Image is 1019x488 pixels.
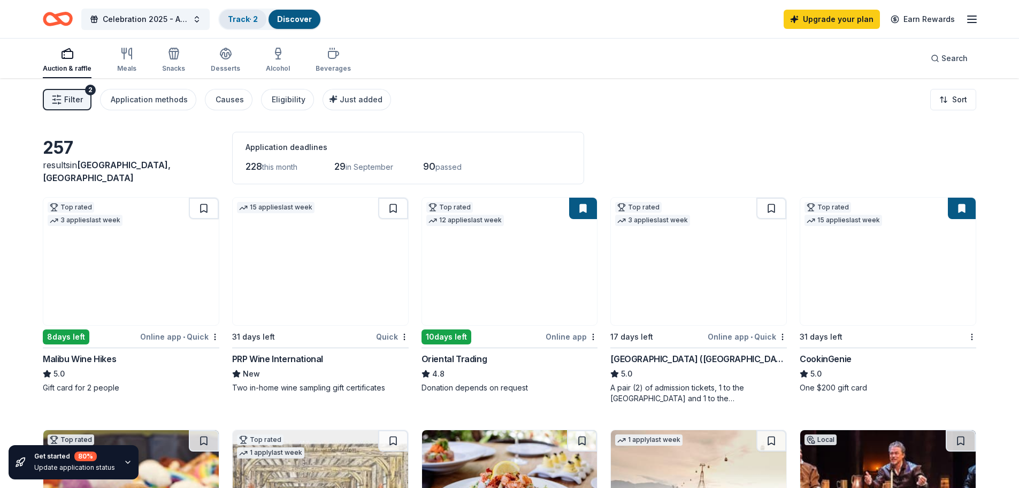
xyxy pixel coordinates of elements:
[800,197,976,393] a: Image for CookinGenieTop rated15 applieslast week31 days leftCookinGenie5.0One $200 gift card
[610,382,787,404] div: A pair (2) of admission tickets, 1 to the [GEOGRAPHIC_DATA] and 1 to the [GEOGRAPHIC_DATA]
[615,202,662,213] div: Top rated
[546,330,597,343] div: Online app
[43,6,73,32] a: Home
[615,434,683,446] div: 1 apply last week
[805,202,851,213] div: Top rated
[218,9,321,30] button: Track· 2Discover
[340,95,382,104] span: Just added
[48,202,94,213] div: Top rated
[48,434,94,445] div: Top rated
[237,434,284,445] div: Top rated
[117,64,136,73] div: Meals
[611,198,786,325] img: Image for Hollywood Wax Museum (Hollywood)
[232,331,275,343] div: 31 days left
[323,89,391,110] button: Just added
[316,43,351,78] button: Beverages
[43,64,91,73] div: Auction & raffle
[922,48,976,69] button: Search
[205,89,252,110] button: Causes
[435,162,462,171] span: passed
[952,93,967,106] span: Sort
[615,215,690,226] div: 3 applies last week
[422,198,597,325] img: Image for Oriental Trading
[74,452,97,461] div: 80 %
[85,85,96,95] div: 2
[610,197,787,404] a: Image for Hollywood Wax Museum (Hollywood)Top rated3 applieslast week17 days leftOnline app•Quick...
[262,162,297,171] span: this month
[750,333,753,341] span: •
[43,329,89,344] div: 8 days left
[810,367,822,380] span: 5.0
[43,352,116,365] div: Malibu Wine Hikes
[103,13,188,26] span: Celebration 2025 - AAPA
[277,14,312,24] a: Discover
[43,43,91,78] button: Auction & raffle
[140,330,219,343] div: Online app Quick
[272,93,305,106] div: Eligibility
[346,162,393,171] span: in September
[423,161,435,172] span: 90
[43,160,171,183] span: [GEOGRAPHIC_DATA], [GEOGRAPHIC_DATA]
[216,93,244,106] div: Causes
[43,89,91,110] button: Filter2
[48,215,122,226] div: 3 applies last week
[884,10,961,29] a: Earn Rewards
[621,367,632,380] span: 5.0
[246,161,262,172] span: 228
[53,367,65,380] span: 5.0
[233,198,408,325] img: Image for PRP Wine International
[334,161,346,172] span: 29
[43,197,219,393] a: Image for Malibu Wine HikesTop rated3 applieslast week8days leftOnline app•QuickMalibu Wine Hikes...
[232,382,409,393] div: Two in-home wine sampling gift certificates
[43,159,219,184] div: results
[43,160,171,183] span: in
[805,434,837,445] div: Local
[43,137,219,159] div: 257
[432,367,445,380] span: 4.8
[941,52,968,65] span: Search
[422,197,598,393] a: Image for Oriental TradingTop rated12 applieslast week10days leftOnline appOriental Trading4.8Don...
[237,447,304,459] div: 1 apply last week
[162,43,185,78] button: Snacks
[426,215,504,226] div: 12 applies last week
[610,331,653,343] div: 17 days left
[800,352,852,365] div: CookinGenie
[81,9,210,30] button: Celebration 2025 - AAPA
[800,382,976,393] div: One $200 gift card
[237,202,315,213] div: 15 applies last week
[43,382,219,393] div: Gift card for 2 people
[43,198,219,325] img: Image for Malibu Wine Hikes
[805,215,882,226] div: 15 applies last week
[784,10,880,29] a: Upgrade your plan
[422,382,598,393] div: Donation depends on request
[211,64,240,73] div: Desserts
[111,93,188,106] div: Application methods
[232,352,323,365] div: PRP Wine International
[610,352,787,365] div: [GEOGRAPHIC_DATA] ([GEOGRAPHIC_DATA])
[422,329,471,344] div: 10 days left
[261,89,314,110] button: Eligibility
[211,43,240,78] button: Desserts
[708,330,787,343] div: Online app Quick
[422,352,487,365] div: Oriental Trading
[162,64,185,73] div: Snacks
[100,89,196,110] button: Application methods
[376,330,409,343] div: Quick
[316,64,351,73] div: Beverages
[34,452,115,461] div: Get started
[64,93,83,106] span: Filter
[243,367,260,380] span: New
[266,64,290,73] div: Alcohol
[34,463,115,472] div: Update application status
[266,43,290,78] button: Alcohol
[232,197,409,393] a: Image for PRP Wine International15 applieslast week31 days leftQuickPRP Wine InternationalNewTwo ...
[930,89,976,110] button: Sort
[117,43,136,78] button: Meals
[800,198,976,325] img: Image for CookinGenie
[800,331,842,343] div: 31 days left
[228,14,258,24] a: Track· 2
[426,202,473,213] div: Top rated
[183,333,185,341] span: •
[246,141,571,154] div: Application deadlines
